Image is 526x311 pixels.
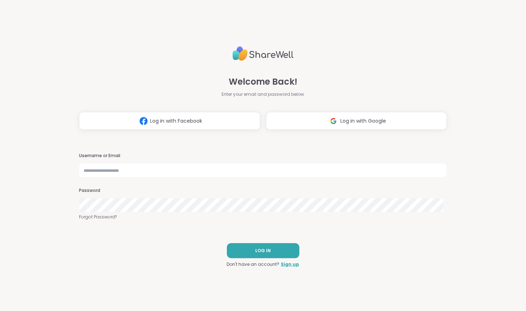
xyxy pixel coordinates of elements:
h3: Password [79,188,447,194]
span: Enter your email and password below [222,91,304,98]
span: LOG IN [255,248,271,254]
img: ShareWell Logo [233,43,294,64]
img: ShareWell Logomark [327,114,340,128]
span: Welcome Back! [229,75,297,88]
button: LOG IN [227,243,299,258]
span: Log in with Facebook [150,117,203,125]
span: Log in with Google [340,117,386,125]
img: ShareWell Logomark [137,114,150,128]
span: Don't have an account? [227,261,280,268]
a: Forgot Password? [79,214,447,220]
button: Log in with Facebook [79,112,260,130]
button: Log in with Google [266,112,447,130]
h3: Username or Email [79,153,447,159]
a: Sign up [281,261,299,268]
